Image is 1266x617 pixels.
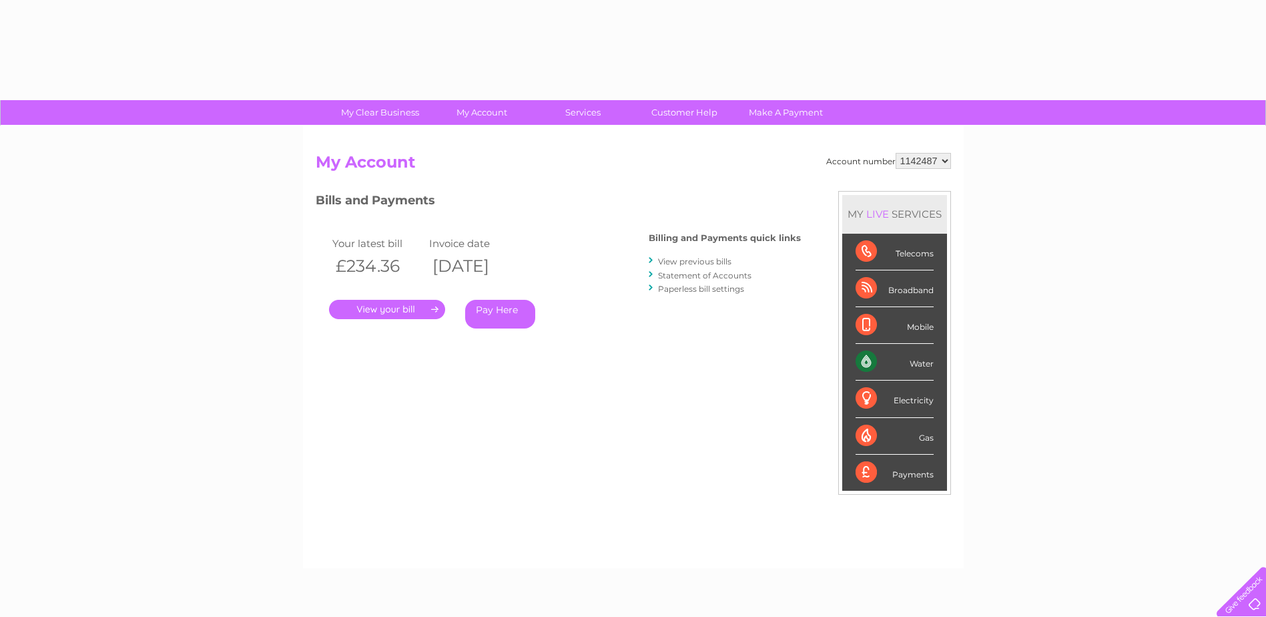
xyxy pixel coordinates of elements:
[856,418,934,455] div: Gas
[325,100,435,125] a: My Clear Business
[465,300,535,329] a: Pay Here
[826,153,951,169] div: Account number
[316,191,801,214] h3: Bills and Payments
[856,455,934,491] div: Payments
[856,234,934,270] div: Telecoms
[731,100,841,125] a: Make A Payment
[426,252,523,280] th: [DATE]
[528,100,638,125] a: Services
[426,234,523,252] td: Invoice date
[856,381,934,417] div: Electricity
[316,153,951,178] h2: My Account
[658,284,744,294] a: Paperless bill settings
[658,270,751,280] a: Statement of Accounts
[426,100,537,125] a: My Account
[842,195,947,233] div: MY SERVICES
[649,233,801,243] h4: Billing and Payments quick links
[329,300,445,319] a: .
[864,208,892,220] div: LIVE
[329,252,426,280] th: £234.36
[856,270,934,307] div: Broadband
[856,344,934,381] div: Water
[658,256,731,266] a: View previous bills
[629,100,739,125] a: Customer Help
[856,307,934,344] div: Mobile
[329,234,426,252] td: Your latest bill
